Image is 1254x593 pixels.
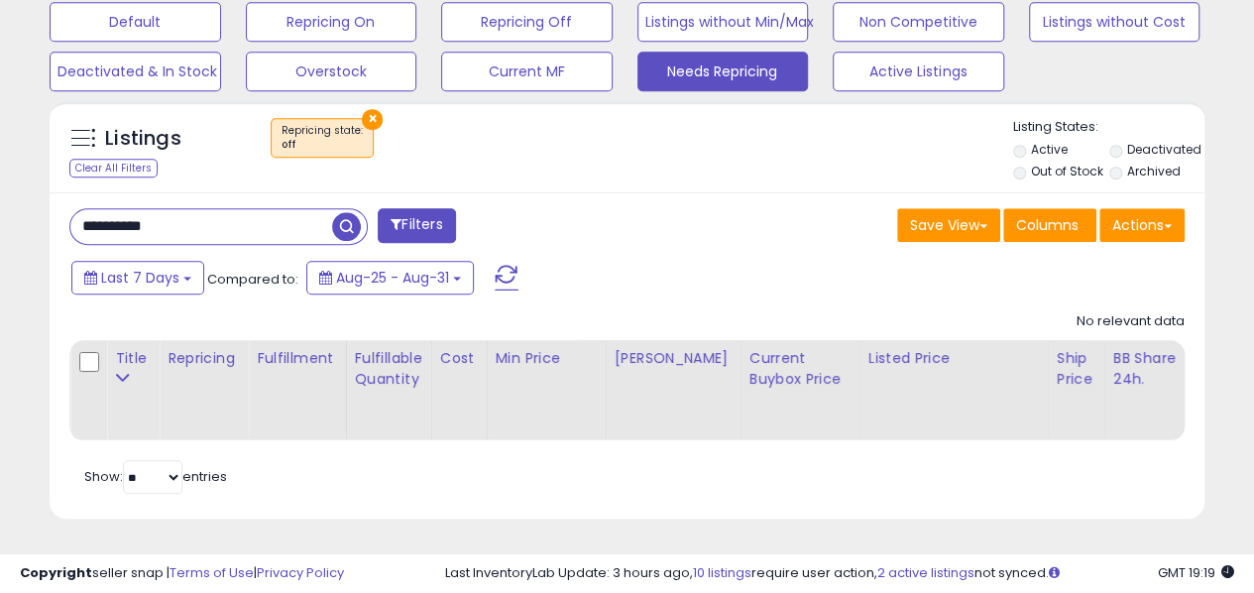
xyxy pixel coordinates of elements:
[50,2,221,42] button: Default
[1127,141,1201,158] label: Deactivated
[101,268,179,288] span: Last 7 Days
[207,270,298,289] span: Compared to:
[282,123,363,153] span: Repricing state :
[868,348,1040,369] div: Listed Price
[637,2,809,42] button: Listings without Min/Max
[1030,141,1067,158] label: Active
[1013,118,1204,137] p: Listing States:
[1099,208,1185,242] button: Actions
[897,208,1000,242] button: Save View
[496,348,598,369] div: Min Price
[362,109,383,130] button: ×
[1113,348,1186,390] div: BB Share 24h.
[282,138,363,152] div: off
[336,268,449,288] span: Aug-25 - Aug-31
[833,2,1004,42] button: Non Competitive
[246,2,417,42] button: Repricing On
[877,563,974,582] a: 2 active listings
[1003,208,1096,242] button: Columns
[1077,312,1185,331] div: No relevant data
[168,348,240,369] div: Repricing
[257,348,337,369] div: Fulfillment
[378,208,455,243] button: Filters
[20,563,92,582] strong: Copyright
[69,159,158,178] div: Clear All Filters
[615,348,733,369] div: [PERSON_NAME]
[441,52,613,91] button: Current MF
[1127,163,1181,179] label: Archived
[441,2,613,42] button: Repricing Off
[355,348,423,390] div: Fulfillable Quantity
[440,348,479,369] div: Cost
[105,125,181,153] h5: Listings
[749,348,852,390] div: Current Buybox Price
[170,563,254,582] a: Terms of Use
[445,564,1234,583] div: Last InventoryLab Update: 3 hours ago, require user action, not synced.
[257,563,344,582] a: Privacy Policy
[1057,348,1096,390] div: Ship Price
[1016,215,1079,235] span: Columns
[115,348,151,369] div: Title
[71,261,204,295] button: Last 7 Days
[1029,2,1200,42] button: Listings without Cost
[306,261,474,295] button: Aug-25 - Aug-31
[833,52,1004,91] button: Active Listings
[50,52,221,91] button: Deactivated & In Stock
[246,52,417,91] button: Overstock
[1030,163,1102,179] label: Out of Stock
[1158,563,1234,582] span: 2025-09-8 19:19 GMT
[693,563,751,582] a: 10 listings
[84,467,227,486] span: Show: entries
[20,564,344,583] div: seller snap | |
[637,52,809,91] button: Needs Repricing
